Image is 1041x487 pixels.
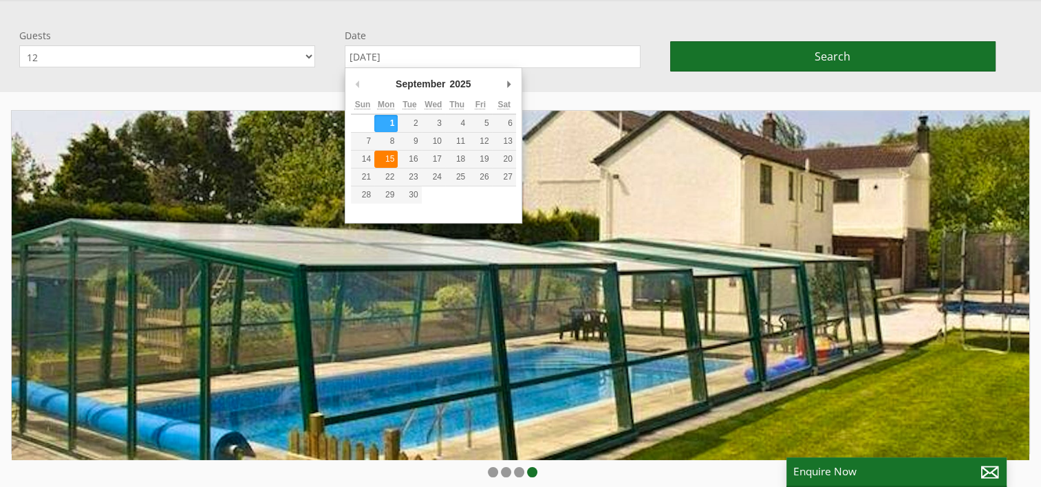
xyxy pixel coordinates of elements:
[445,169,469,186] button: 25
[378,100,395,109] abbr: Monday
[502,74,516,94] button: Next Month
[449,100,464,109] abbr: Thursday
[469,151,492,168] button: 19
[793,464,1000,479] p: Enquire Now
[422,115,445,132] button: 3
[351,186,374,204] button: 28
[403,100,416,109] abbr: Tuesday
[425,100,442,109] abbr: Wednesday
[374,151,398,168] button: 15
[445,151,469,168] button: 18
[475,100,486,109] abbr: Friday
[374,186,398,204] button: 29
[492,115,515,132] button: 6
[351,133,374,150] button: 7
[469,169,492,186] button: 26
[394,74,447,94] div: September
[492,169,515,186] button: 27
[492,151,515,168] button: 20
[398,133,421,150] button: 9
[374,133,398,150] button: 8
[445,133,469,150] button: 11
[398,169,421,186] button: 23
[469,133,492,150] button: 12
[492,133,515,150] button: 13
[374,115,398,132] button: 1
[355,100,371,109] abbr: Sunday
[422,151,445,168] button: 17
[445,115,469,132] button: 4
[345,29,641,42] label: Date
[351,151,374,168] button: 14
[469,115,492,132] button: 5
[398,186,421,204] button: 30
[398,151,421,168] button: 16
[351,74,365,94] button: Previous Month
[447,74,473,94] div: 2025
[670,41,996,72] button: Search
[19,29,315,42] label: Guests
[497,100,511,109] abbr: Saturday
[345,45,641,68] input: Arrival Date
[398,115,421,132] button: 2
[351,169,374,186] button: 21
[374,169,398,186] button: 22
[815,49,850,64] span: Search
[422,133,445,150] button: 10
[422,169,445,186] button: 24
